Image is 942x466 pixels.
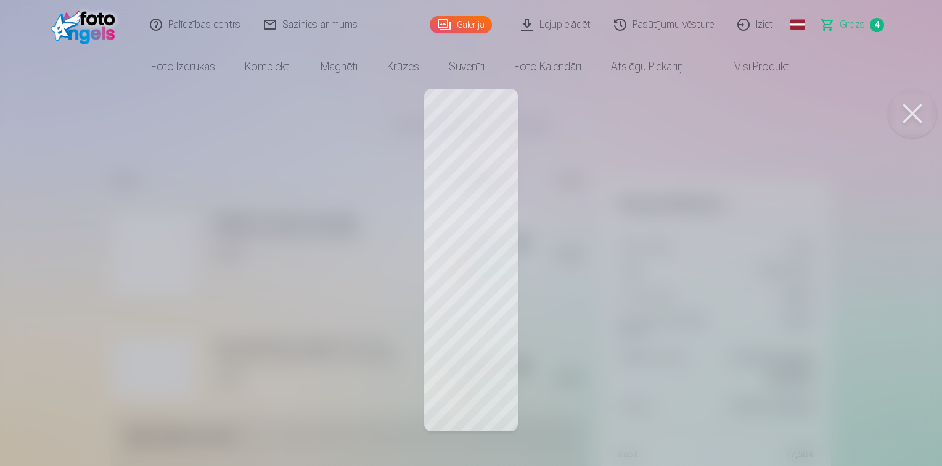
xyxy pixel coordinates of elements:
[499,49,596,84] a: Foto kalendāri
[136,49,230,84] a: Foto izdrukas
[372,49,434,84] a: Krūzes
[51,5,121,44] img: /fa1
[870,18,884,32] span: 4
[230,49,306,84] a: Komplekti
[596,49,700,84] a: Atslēgu piekariņi
[430,16,492,33] a: Galerija
[434,49,499,84] a: Suvenīri
[840,17,865,32] span: Grozs
[700,49,806,84] a: Visi produkti
[306,49,372,84] a: Magnēti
